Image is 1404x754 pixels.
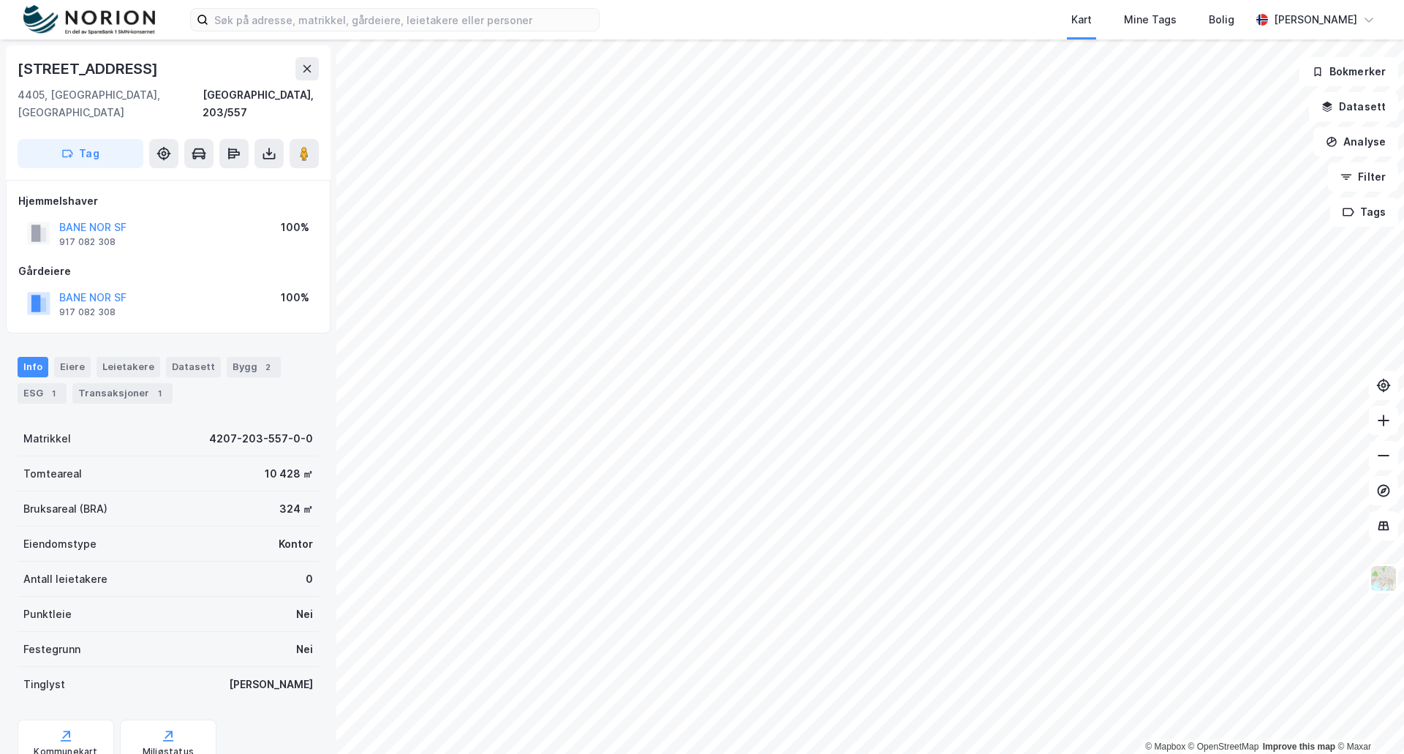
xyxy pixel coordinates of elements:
div: Hjemmelshaver [18,192,318,210]
div: Bolig [1209,11,1234,29]
iframe: Chat Widget [1331,684,1404,754]
img: Z [1370,565,1397,592]
div: Antall leietakere [23,570,107,588]
div: Kontor [279,535,313,553]
button: Bokmerker [1299,57,1398,86]
div: 100% [281,289,309,306]
div: Gårdeiere [18,263,318,280]
a: OpenStreetMap [1188,742,1259,752]
a: Improve this map [1263,742,1335,752]
div: [PERSON_NAME] [1274,11,1357,29]
div: 1 [152,386,167,401]
div: Nei [296,641,313,658]
button: Analyse [1313,127,1398,157]
div: Transaksjoner [72,383,173,404]
div: [PERSON_NAME] [229,676,313,693]
div: 324 ㎡ [279,500,313,518]
div: Matrikkel [23,430,71,448]
div: Tinglyst [23,676,65,693]
div: Kart [1071,11,1092,29]
div: [GEOGRAPHIC_DATA], 203/557 [203,86,319,121]
div: [STREET_ADDRESS] [18,57,161,80]
button: Tag [18,139,143,168]
div: 1 [46,386,61,401]
div: Nei [296,606,313,623]
img: norion-logo.80e7a08dc31c2e691866.png [23,5,155,35]
div: Info [18,357,48,377]
div: 917 082 308 [59,306,116,318]
div: Eiendomstype [23,535,97,553]
div: 0 [306,570,313,588]
div: 10 428 ㎡ [265,465,313,483]
div: 2 [260,360,275,374]
div: 4405, [GEOGRAPHIC_DATA], [GEOGRAPHIC_DATA] [18,86,203,121]
div: Leietakere [97,357,160,377]
div: 100% [281,219,309,236]
a: Mapbox [1145,742,1185,752]
div: ESG [18,383,67,404]
div: Eiere [54,357,91,377]
div: Punktleie [23,606,72,623]
button: Tags [1330,197,1398,227]
div: Bruksareal (BRA) [23,500,107,518]
div: 4207-203-557-0-0 [209,430,313,448]
div: Tomteareal [23,465,82,483]
div: 917 082 308 [59,236,116,248]
input: Søk på adresse, matrikkel, gårdeiere, leietakere eller personer [208,9,599,31]
div: Bygg [227,357,281,377]
button: Datasett [1309,92,1398,121]
div: Festegrunn [23,641,80,658]
div: Datasett [166,357,221,377]
button: Filter [1328,162,1398,192]
div: Mine Tags [1124,11,1177,29]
